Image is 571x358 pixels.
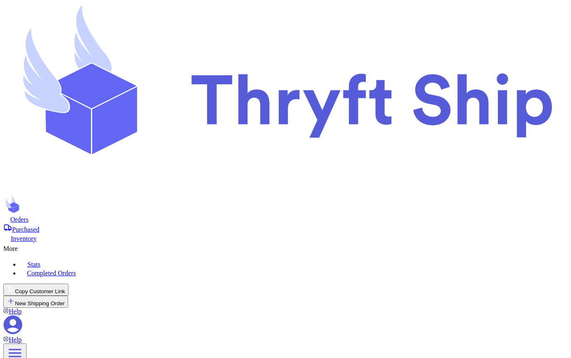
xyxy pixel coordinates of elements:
div: More [3,243,568,253]
button: Copy Customer Link [3,284,69,296]
span: Help [9,308,22,315]
a: Help [3,308,22,315]
a: Help [3,336,22,343]
a: Completed Orders [20,268,568,277]
a: Stats [20,259,568,268]
a: Inventory [3,233,568,243]
span: Help [9,336,22,343]
a: Orders [3,215,568,223]
a: Purchased [3,223,568,233]
button: New Shipping Order [3,296,68,308]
